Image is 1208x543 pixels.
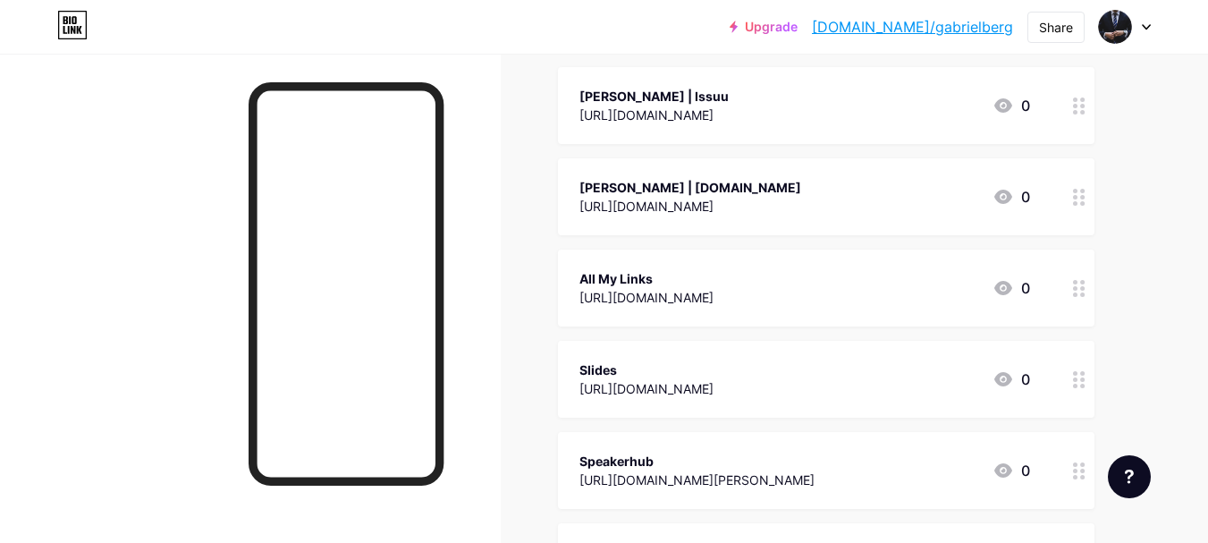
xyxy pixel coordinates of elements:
div: [URL][DOMAIN_NAME] [579,197,801,216]
div: [PERSON_NAME] | [DOMAIN_NAME] [579,178,801,197]
div: All My Links [579,269,714,288]
a: Upgrade [730,20,798,34]
div: 0 [993,277,1030,299]
div: 0 [993,186,1030,208]
div: 0 [993,95,1030,116]
div: Slides [579,361,714,379]
img: gabrielberg [1098,10,1132,44]
div: 0 [993,369,1030,390]
div: [PERSON_NAME] | Issuu [579,87,729,106]
div: Speakerhub [579,452,815,471]
div: 0 [993,460,1030,481]
div: [URL][DOMAIN_NAME][PERSON_NAME] [579,471,815,489]
div: [URL][DOMAIN_NAME] [579,288,714,307]
div: Share [1039,18,1073,37]
a: [DOMAIN_NAME]/gabrielberg [812,16,1013,38]
div: [URL][DOMAIN_NAME] [579,106,729,124]
div: [URL][DOMAIN_NAME] [579,379,714,398]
